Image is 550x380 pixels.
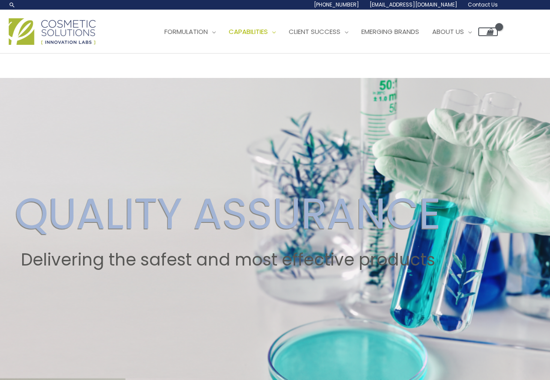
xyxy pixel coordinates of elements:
[468,1,498,8] span: Contact Us
[151,19,498,45] nav: Site Navigation
[164,27,208,36] span: Formulation
[361,27,419,36] span: Emerging Brands
[370,1,457,8] span: [EMAIL_ADDRESS][DOMAIN_NAME]
[9,1,16,8] a: Search icon link
[289,27,340,36] span: Client Success
[282,19,355,45] a: Client Success
[229,27,268,36] span: Capabilities
[426,19,478,45] a: About Us
[355,19,426,45] a: Emerging Brands
[9,18,96,45] img: Cosmetic Solutions Logo
[15,188,441,239] h2: QUALITY ASSURANCE
[314,1,359,8] span: [PHONE_NUMBER]
[432,27,464,36] span: About Us
[158,19,222,45] a: Formulation
[478,27,498,36] a: View Shopping Cart, empty
[222,19,282,45] a: Capabilities
[15,250,441,270] h2: Delivering the safest and most effective products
